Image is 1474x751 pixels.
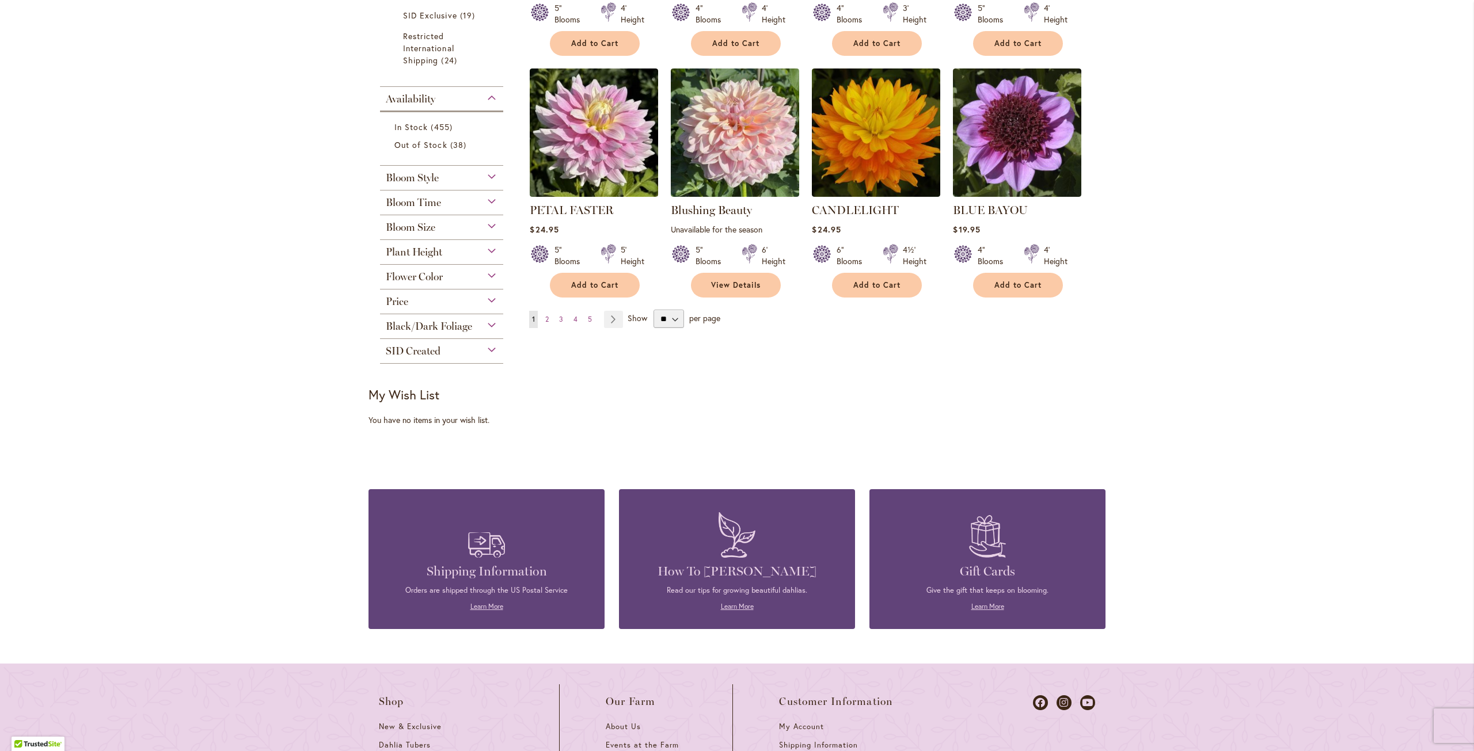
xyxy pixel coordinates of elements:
[394,139,447,150] span: Out of Stock
[887,585,1088,596] p: Give the gift that keeps on blooming.
[386,221,435,234] span: Bloom Size
[556,311,566,328] a: 3
[368,386,439,403] strong: My Wish List
[1044,244,1067,267] div: 4' Height
[386,320,472,333] span: Black/Dark Foliage
[812,203,899,217] a: CANDLELIGHT
[470,602,503,611] a: Learn More
[973,273,1063,298] button: Add to Cart
[994,280,1042,290] span: Add to Cart
[1033,695,1048,710] a: Dahlias on Facebook
[853,280,901,290] span: Add to Cart
[606,740,678,750] span: Events at the Farm
[779,740,857,750] span: Shipping Information
[550,273,640,298] button: Add to Cart
[712,39,759,48] span: Add to Cart
[762,244,785,267] div: 6' Height
[721,602,754,611] a: Learn More
[812,68,940,197] img: CANDLELIGHT
[978,244,1010,267] div: 4" Blooms
[394,121,492,133] a: In Stock 455
[696,244,728,267] div: 5" Blooms
[394,139,492,151] a: Out of Stock 38
[671,68,799,197] img: Blushing Beauty
[971,602,1004,611] a: Learn More
[403,30,483,66] a: Restricted International Shipping
[832,273,922,298] button: Add to Cart
[689,312,720,323] span: per page
[994,39,1042,48] span: Add to Cart
[559,315,563,323] span: 3
[386,270,443,283] span: Flower Color
[837,2,869,25] div: 4" Blooms
[368,414,522,426] div: You have no items in your wish list.
[853,39,901,48] span: Add to Cart
[588,315,592,323] span: 5
[403,31,454,66] span: Restricted International Shipping
[403,10,457,21] span: SID Exclusive
[542,311,552,328] a: 2
[628,312,647,323] span: Show
[403,9,483,21] a: SID Exclusive
[571,280,618,290] span: Add to Cart
[386,295,408,308] span: Price
[386,171,439,184] span: Bloom Style
[621,244,644,267] div: 5' Height
[606,722,641,731] span: About Us
[573,315,578,323] span: 4
[386,563,587,580] h4: Shipping Information
[671,224,799,235] p: Unavailable for the season
[903,244,926,267] div: 4½' Height
[671,188,799,199] a: Blushing Beauty
[953,224,980,235] span: $19.95
[386,196,441,209] span: Bloom Time
[9,710,41,742] iframe: Launch Accessibility Center
[1044,2,1067,25] div: 4' Height
[762,2,785,25] div: 4' Height
[386,345,440,357] span: SID Created
[636,563,838,580] h4: How To [PERSON_NAME]
[554,244,587,267] div: 5" Blooms
[953,68,1081,197] img: BLUE BAYOU
[953,203,1028,217] a: BLUE BAYOU
[779,696,893,707] span: Customer Information
[812,224,841,235] span: $24.95
[450,139,469,151] span: 38
[530,188,658,199] a: PETAL FASTER
[671,203,752,217] a: Blushing Beauty
[691,31,781,56] button: Add to Cart
[636,585,838,596] p: Read our tips for growing beautiful dahlias.
[779,722,824,731] span: My Account
[431,121,455,133] span: 455
[550,31,640,56] button: Add to Cart
[832,31,922,56] button: Add to Cart
[441,54,459,66] span: 24
[394,121,428,132] span: In Stock
[973,31,1063,56] button: Add to Cart
[903,2,926,25] div: 3' Height
[530,203,614,217] a: PETAL FASTER
[545,315,549,323] span: 2
[379,696,404,707] span: Shop
[837,244,869,267] div: 6" Blooms
[812,188,940,199] a: CANDLELIGHT
[530,224,559,235] span: $24.95
[696,2,728,25] div: 4" Blooms
[606,696,655,707] span: Our Farm
[554,2,587,25] div: 5" Blooms
[379,722,442,731] span: New & Exclusive
[379,740,431,750] span: Dahlia Tubers
[460,9,478,21] span: 19
[532,315,535,323] span: 1
[887,563,1088,580] h4: Gift Cards
[1057,695,1072,710] a: Dahlias on Instagram
[621,2,644,25] div: 4' Height
[571,311,580,328] a: 4
[386,246,442,258] span: Plant Height
[953,188,1081,199] a: BLUE BAYOU
[691,273,781,298] a: View Details
[1080,695,1095,710] a: Dahlias on Youtube
[386,585,587,596] p: Orders are shipped through the US Postal Service
[711,280,761,290] span: View Details
[386,93,435,105] span: Availability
